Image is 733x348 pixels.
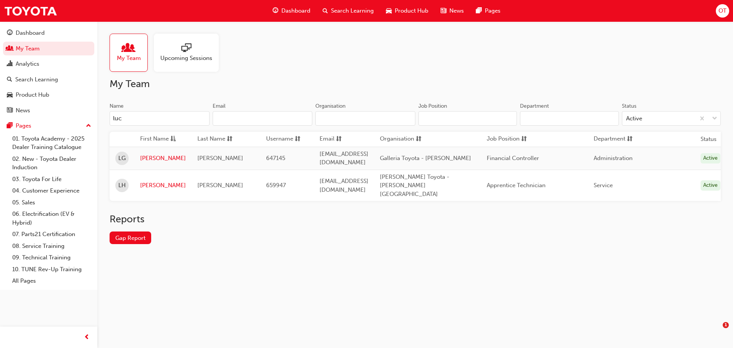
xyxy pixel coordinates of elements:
[476,6,482,16] span: pages-icon
[626,114,642,123] div: Active
[140,134,182,144] button: First Nameasc-icon
[181,43,191,54] span: sessionType_ONLINE_URL-icon
[9,197,94,209] a: 05. Sales
[434,3,470,19] a: news-iconNews
[266,3,316,19] a: guage-iconDashboard
[7,92,13,99] span: car-icon
[3,73,94,87] a: Search Learning
[16,121,31,130] div: Pages
[16,60,39,68] div: Analytics
[487,134,520,144] span: Job Position
[3,104,94,118] a: News
[3,26,94,40] a: Dashboard
[395,6,428,15] span: Product Hub
[7,123,13,129] span: pages-icon
[15,75,58,84] div: Search Learning
[320,178,368,193] span: [EMAIL_ADDRESS][DOMAIN_NAME]
[9,264,94,275] a: 10. TUNE Rev-Up Training
[227,134,232,144] span: sorting-icon
[118,181,126,190] span: LH
[3,119,94,133] button: Pages
[213,102,226,110] div: Email
[3,24,94,119] button: DashboardMy TeamAnalyticsSearch LearningProduct HubNews
[320,134,334,144] span: Email
[266,182,286,189] span: 659947
[487,134,529,144] button: Job Positionsorting-icon
[701,180,720,191] div: Active
[380,134,422,144] button: Organisationsorting-icon
[707,322,725,340] iframe: Intercom live chat
[627,134,633,144] span: sorting-icon
[320,134,362,144] button: Emailsorting-icon
[140,181,186,190] a: [PERSON_NAME]
[160,54,212,63] span: Upcoming Sessions
[16,91,49,99] div: Product Hub
[110,111,210,126] input: Name
[9,208,94,228] a: 06. Electrification (EV & Hybrid)
[718,6,727,15] span: OT
[520,102,549,110] div: Department
[712,114,717,124] span: down-icon
[331,6,374,15] span: Search Learning
[9,153,94,173] a: 02. New - Toyota Dealer Induction
[197,134,239,144] button: Last Namesorting-icon
[521,134,527,144] span: sorting-icon
[86,121,91,131] span: up-icon
[197,155,243,162] span: [PERSON_NAME]
[118,154,126,163] span: LG
[170,134,176,144] span: asc-icon
[266,155,285,162] span: 647145
[16,29,45,37] div: Dashboard
[320,151,368,166] span: [EMAIL_ADDRESS][DOMAIN_NAME]
[140,154,186,163] a: [PERSON_NAME]
[124,43,134,54] span: people-icon
[594,134,636,144] button: Departmentsorting-icon
[110,231,151,244] a: Gap Report
[487,155,539,162] span: Financial Controller
[380,134,414,144] span: Organisation
[7,107,13,114] span: news-icon
[140,134,169,144] span: First Name
[723,322,729,328] span: 1
[110,34,154,72] a: My Team
[441,6,446,16] span: news-icon
[3,88,94,102] a: Product Hub
[380,173,449,197] span: [PERSON_NAME] Toyota - [PERSON_NAME][GEOGRAPHIC_DATA]
[213,111,313,126] input: Email
[487,182,546,189] span: Apprentice Technician
[701,135,717,144] th: Status
[4,2,57,19] a: Trak
[336,134,342,144] span: sorting-icon
[594,182,613,189] span: Service
[716,4,729,18] button: OT
[315,102,346,110] div: Organisation
[9,185,94,197] a: 04. Customer Experience
[281,6,310,15] span: Dashboard
[701,153,720,163] div: Active
[7,45,13,52] span: people-icon
[9,133,94,153] a: 01. Toyota Academy - 2025 Dealer Training Catalogue
[266,134,293,144] span: Username
[197,134,225,144] span: Last Name
[380,3,434,19] a: car-iconProduct Hub
[594,155,633,162] span: Administration
[594,134,625,144] span: Department
[9,240,94,252] a: 08. Service Training
[84,333,90,342] span: prev-icon
[418,102,447,110] div: Job Position
[7,30,13,37] span: guage-icon
[273,6,278,16] span: guage-icon
[9,228,94,240] a: 07. Parts21 Certification
[197,182,243,189] span: [PERSON_NAME]
[110,78,721,90] h2: My Team
[16,106,30,115] div: News
[117,54,141,63] span: My Team
[380,155,471,162] span: Galleria Toyota - [PERSON_NAME]
[315,111,415,126] input: Organisation
[3,57,94,71] a: Analytics
[9,173,94,185] a: 03. Toyota For Life
[520,111,619,126] input: Department
[9,275,94,287] a: All Pages
[295,134,300,144] span: sorting-icon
